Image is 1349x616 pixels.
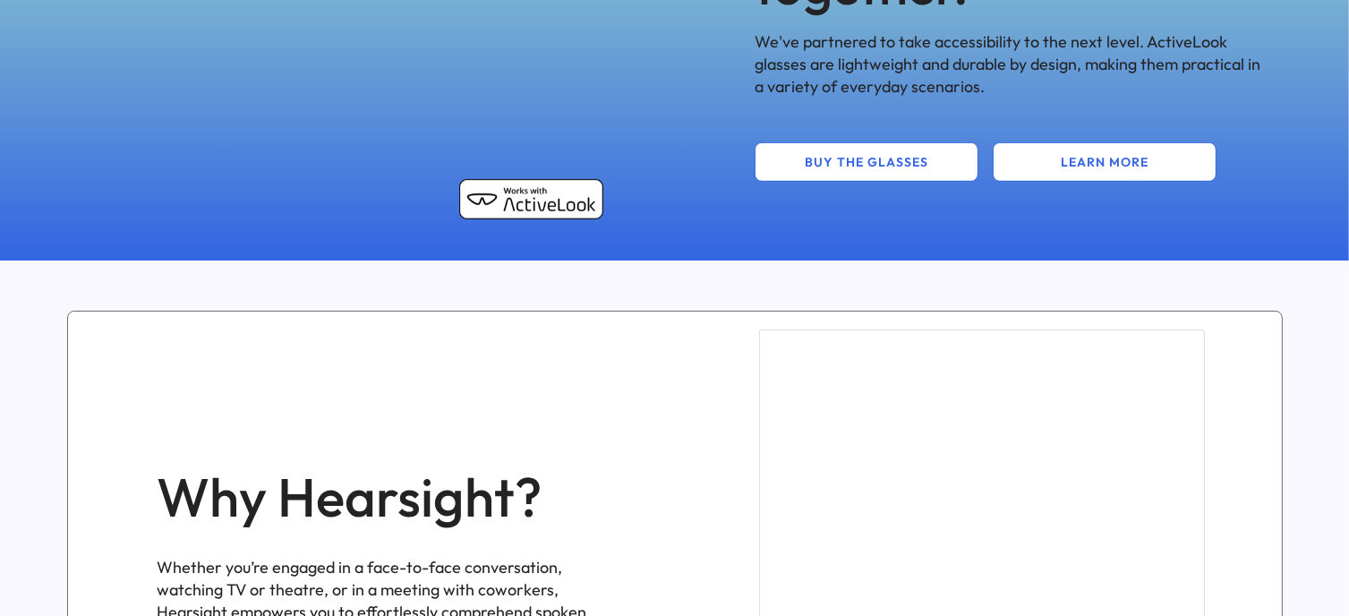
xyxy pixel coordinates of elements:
[755,30,1263,98] div: We've partnered to take accessibility to the next level. ActiveLook glasses are lightweight and d...
[459,179,603,219] img: Works with ActiveLook badge
[993,142,1217,182] button: LEARN MORE
[158,459,630,535] div: Why Hearsight?
[755,142,978,182] button: BUY THE GLASSES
